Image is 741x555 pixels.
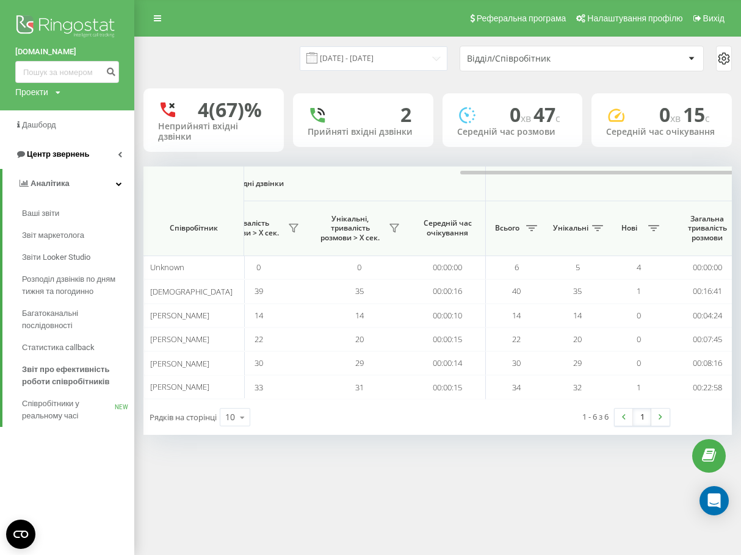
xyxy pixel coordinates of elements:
[255,310,263,321] span: 14
[678,214,736,243] span: Загальна тривалість розмови
[150,310,209,321] span: [PERSON_NAME]
[150,262,184,273] span: Unknown
[355,310,364,321] span: 14
[22,359,134,393] a: Звіт про ефективність роботи співробітників
[54,179,457,188] span: Вихідні дзвінки
[15,61,119,83] input: Пошук за номером
[573,382,582,393] span: 32
[22,307,128,332] span: Багатоканальні послідовності
[22,120,56,129] span: Дашборд
[255,285,263,296] span: 39
[357,262,361,273] span: 0
[15,86,48,98] div: Проекти
[22,393,134,427] a: Співробітники у реальному часіNEW
[214,218,284,237] span: Тривалість розмови > Х сек.
[410,375,486,399] td: 00:00:15
[670,112,683,125] span: хв
[410,256,486,279] td: 00:00:00
[22,251,90,263] span: Звіти Looker Studio
[637,262,641,273] span: 4
[410,328,486,351] td: 00:00:15
[15,46,119,58] a: [DOMAIN_NAME]
[225,411,235,423] div: 10
[154,223,233,233] span: Співробітник
[419,218,476,237] span: Середній час очікування
[637,357,641,368] span: 0
[308,127,419,137] div: Прийняті вхідні дзвінки
[477,13,566,23] span: Реферальна програма
[198,98,262,121] div: 4 (67)%
[22,268,134,303] a: Розподіл дзвінків по дням тижня та погодинно
[573,357,582,368] span: 29
[512,382,521,393] span: 34
[22,337,134,359] a: Статистика callback
[150,412,217,423] span: Рядків на сторінці
[2,169,134,198] a: Аналiтика
[31,179,70,188] span: Аналiтика
[683,101,710,127] span: 15
[158,121,269,142] div: Неприйняті вхідні дзвінки
[22,363,128,388] span: Звіт про ефективність роботи співробітників
[22,303,134,337] a: Багатоканальні послідовності
[512,310,521,321] span: 14
[510,101,533,127] span: 0
[512,334,521,345] span: 22
[355,285,364,296] span: 35
[255,357,263,368] span: 30
[576,262,580,273] span: 5
[512,357,521,368] span: 30
[633,409,651,426] a: 1
[255,382,263,393] span: 33
[22,398,115,422] span: Співробітники у реальному часі
[22,273,128,298] span: Розподіл дзвінків по дням тижня та погодинно
[150,357,209,368] span: [PERSON_NAME]
[573,285,582,296] span: 35
[22,202,134,224] a: Ваші звіти
[22,224,134,246] a: Звіт маркетолога
[355,382,364,393] span: 31
[410,351,486,375] td: 00:00:14
[659,101,683,127] span: 0
[606,127,717,137] div: Середній час очікування
[637,310,641,321] span: 0
[467,54,613,64] div: Відділ/Співробітник
[400,103,411,126] div: 2
[22,229,84,242] span: Звіт маркетолога
[150,382,209,393] span: [PERSON_NAME]
[255,334,263,345] span: 22
[637,334,641,345] span: 0
[15,12,119,43] img: Ringostat logo
[457,127,568,137] div: Середній час розмови
[150,334,209,345] span: [PERSON_NAME]
[256,262,261,273] span: 0
[573,310,582,321] span: 14
[553,223,588,233] span: Унікальні
[410,279,486,303] td: 00:00:16
[22,207,59,220] span: Ваші звіти
[703,13,725,23] span: Вихід
[512,285,521,296] span: 40
[492,223,522,233] span: Всього
[515,262,519,273] span: 6
[705,112,710,125] span: c
[27,149,89,159] span: Центр звернень
[355,357,364,368] span: 29
[555,112,560,125] span: c
[587,13,682,23] span: Налаштування профілю
[22,246,134,268] a: Звіти Looker Studio
[582,410,609,423] div: 1 - 6 з 6
[573,334,582,345] span: 20
[699,486,729,515] div: Open Intercom Messenger
[533,101,560,127] span: 47
[637,285,641,296] span: 1
[150,285,233,296] span: [DEMOGRAPHIC_DATA]
[410,304,486,328] td: 00:00:10
[315,214,385,243] span: Унікальні, тривалість розмови > Х сек.
[521,112,533,125] span: хв
[355,334,364,345] span: 20
[22,342,95,354] span: Статистика callback
[614,223,645,233] span: Нові
[6,520,35,549] button: Open CMP widget
[637,382,641,393] span: 1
